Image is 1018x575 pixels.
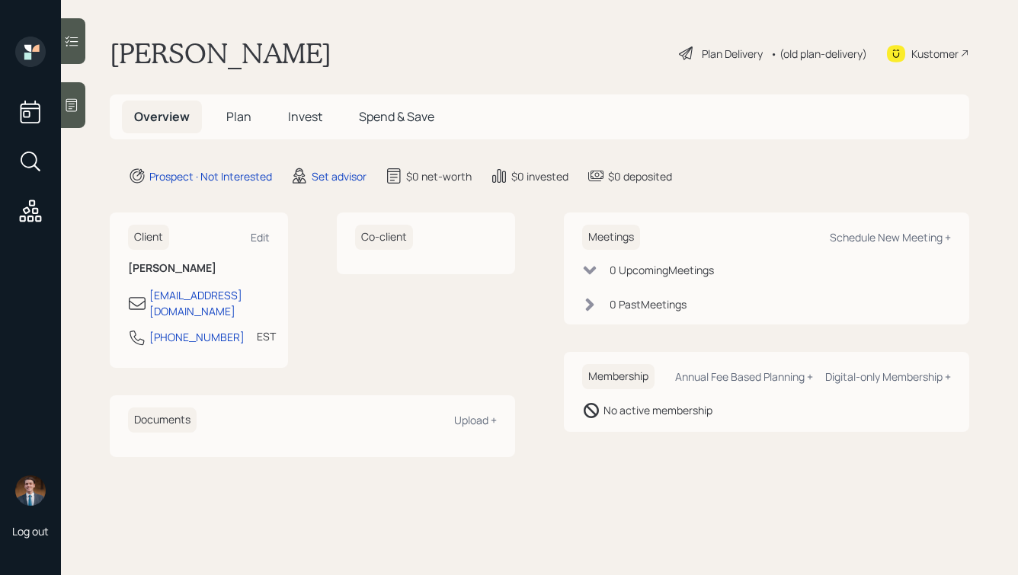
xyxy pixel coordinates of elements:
div: Annual Fee Based Planning + [675,369,813,384]
img: hunter_neumayer.jpg [15,475,46,506]
h6: Co-client [355,225,413,250]
h6: Membership [582,364,655,389]
div: 0 Past Meeting s [610,296,687,312]
h6: [PERSON_NAME] [128,262,270,275]
h6: Client [128,225,169,250]
span: Overview [134,108,190,125]
div: EST [257,328,276,344]
div: Schedule New Meeting + [830,230,951,244]
div: Kustomer [911,46,959,62]
div: [EMAIL_ADDRESS][DOMAIN_NAME] [149,287,270,319]
h1: [PERSON_NAME] [110,37,331,70]
div: • (old plan-delivery) [770,46,867,62]
div: Edit [251,230,270,244]
div: [PHONE_NUMBER] [149,329,245,345]
div: $0 net-worth [406,168,472,184]
div: $0 invested [511,168,568,184]
div: Upload + [454,413,497,427]
div: Prospect · Not Interested [149,168,272,184]
div: No active membership [603,402,712,418]
h6: Documents [128,407,197,433]
div: 0 Upcoming Meeting s [610,262,714,278]
h6: Meetings [582,225,640,250]
div: Digital-only Membership + [825,369,951,384]
div: $0 deposited [608,168,672,184]
span: Plan [226,108,251,125]
div: Plan Delivery [702,46,763,62]
span: Spend & Save [359,108,434,125]
div: Log out [12,524,49,538]
span: Invest [288,108,322,125]
div: Set advisor [312,168,367,184]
